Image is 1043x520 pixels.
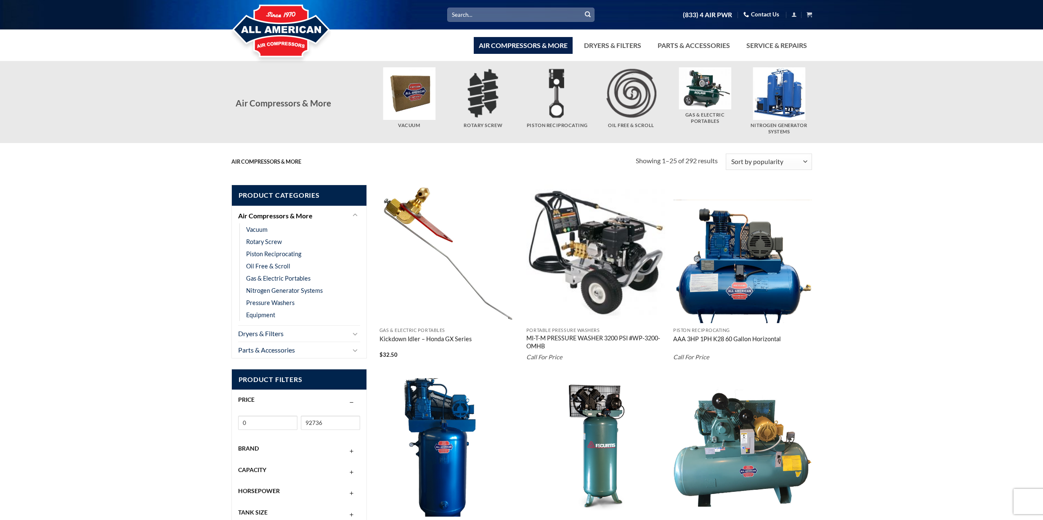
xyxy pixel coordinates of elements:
[673,185,812,324] img: AAA 3HP 1PH K28 60 Gallon Horizontal
[743,8,779,21] a: Contact Us
[598,67,664,129] a: Visit product category Oil Free & Scroll
[636,155,718,166] p: Showing 1–25 of 292 results
[672,112,738,124] h5: Gas & Electric Portables
[376,67,442,129] a: Visit product category Vacuum
[579,37,646,54] a: Dryers & Filters
[524,122,590,129] h5: Piston Reciprocating
[524,67,590,129] a: Visit product category Piston Reciprocating
[232,185,367,206] span: Product Categories
[246,236,282,248] a: Rotary Screw
[376,122,442,129] h5: Vacuum
[726,154,812,170] select: Shop order
[238,208,348,224] a: Air Compressors & More
[683,8,732,22] a: (833) 4 AIR PWR
[673,328,812,333] p: Piston Reciprocating
[380,351,398,358] bdi: 32.50
[807,9,812,20] a: View cart
[231,159,636,165] nav: Breadcrumb
[238,487,280,494] span: Horsepower
[246,223,268,236] a: Vacuum
[380,378,518,517] img: AAA 5HP 1PH K30 80 Gallon Vertical
[673,378,812,517] img: Curtis 10HP 120 Gallon CA E71 3Phase Horizontal 208-460V
[673,353,709,361] em: Call For Price
[526,378,665,517] img: Curtis 5HP 60 Gallon CTS 1Phase Vertical SPL
[581,8,594,21] button: Submit
[238,396,255,403] span: Price
[246,297,295,309] a: Pressure Washers
[380,328,518,333] p: Gas & Electric Portables
[526,334,665,351] a: MI-T-M PRESSURE WASHER 3200 PSI #WP-3200-OMHB
[238,466,266,473] span: Capacity
[753,67,805,120] img: Nitrogen Generator Systems
[526,328,665,333] p: Portable Pressure Washers
[474,37,573,54] a: Air Compressors & More
[679,67,731,109] img: Gas & Electric Portables
[746,67,812,135] a: Visit product category Nitrogen Generator Systems
[450,122,516,129] h5: Rotary Screw
[447,8,594,21] input: Search…
[605,67,657,120] img: Oil Free & Scroll
[526,353,563,361] em: Call For Price
[350,329,360,339] button: Toggle
[598,122,664,129] h5: Oil Free & Scroll
[301,416,360,430] input: Max price
[746,122,812,135] h5: Nitrogen Generator Systems
[653,37,735,54] a: Parts & Accessories
[246,284,323,297] a: Nitrogen Generator Systems
[246,309,275,321] a: Equipment
[238,416,297,430] input: Min price
[380,185,518,324] img: Kickdown Idler - Honda GX Series
[380,335,472,345] a: Kickdown Idler – Honda GX Series
[741,37,812,54] a: Service & Repairs
[380,351,383,358] span: $
[238,342,348,358] a: Parts & Accessories
[238,509,268,516] span: Tank Size
[246,272,311,284] a: Gas & Electric Portables
[246,260,290,272] a: Oil Free & Scroll
[383,67,435,120] img: Vacuum
[350,345,360,355] button: Toggle
[238,326,348,342] a: Dryers & Filters
[526,185,665,324] img: MI-T-M PRESSURE WASHER 3200 PSI #WP-3200-OMHB
[246,248,301,260] a: Piston Reciprocating
[672,67,738,124] a: Visit product category Gas & Electric Portables
[232,369,367,390] span: Product Filters
[450,67,516,129] a: Visit product category Rotary Screw
[238,445,259,452] span: Brand
[531,67,584,120] img: Piston Reciprocating
[236,98,331,108] span: Air Compressors & More
[673,335,781,345] a: AAA 3HP 1PH K28 60 Gallon Horizontal
[791,9,797,20] a: Login
[457,67,510,120] img: Rotary Screw
[350,210,360,220] button: Toggle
